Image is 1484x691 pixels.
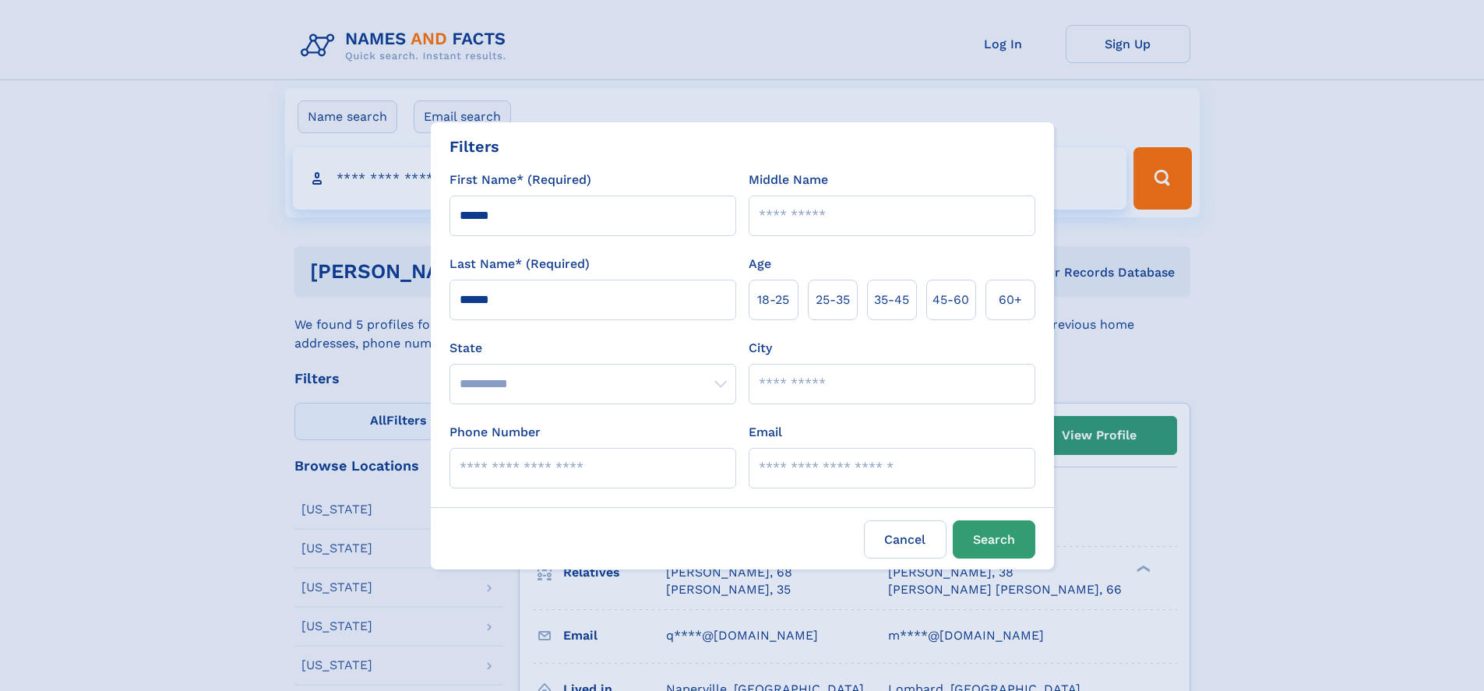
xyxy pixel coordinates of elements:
label: State [449,339,736,358]
label: Email [749,423,782,442]
div: Filters [449,135,499,158]
label: Phone Number [449,423,541,442]
span: 18‑25 [757,291,789,309]
span: 60+ [999,291,1022,309]
button: Search [953,520,1035,559]
span: 35‑45 [874,291,909,309]
span: 25‑35 [816,291,850,309]
label: Age [749,255,771,273]
label: Cancel [864,520,946,559]
label: Middle Name [749,171,828,189]
label: Last Name* (Required) [449,255,590,273]
label: City [749,339,772,358]
label: First Name* (Required) [449,171,591,189]
span: 45‑60 [932,291,969,309]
